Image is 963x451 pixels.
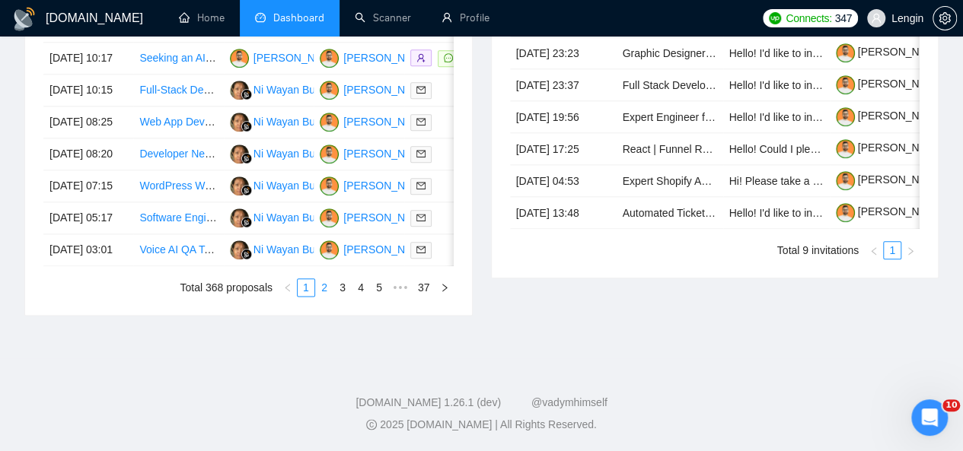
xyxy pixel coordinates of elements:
a: Seeking an AI developer to build a freight-quote automation bot for a flooring company. [139,52,548,64]
img: TM [320,113,339,132]
span: mail [416,213,426,222]
span: mail [416,245,426,254]
td: [DATE] 10:15 [43,75,133,106]
img: TM [320,81,339,100]
a: Software Engineer [139,211,227,224]
img: NW [230,176,249,195]
a: NWNi Wayan Budiarti [230,83,339,95]
td: [DATE] 05:17 [43,202,133,234]
a: NWNi Wayan Budiarti [230,115,339,127]
a: [PERSON_NAME] [836,46,945,58]
a: homeHome [179,11,225,24]
a: TM[PERSON_NAME] [320,83,431,95]
li: Total 9 invitations [777,241,859,259]
a: TM[PERSON_NAME] [320,243,431,255]
div: Ni Wayan Budiarti [254,177,339,194]
td: Expert Engineer for Low-Latency Parsing [617,101,723,133]
td: Graphic Designer OR Frontend Developer Needed to Redesign Landing Page with New Branding [617,37,723,69]
a: React | Funnel Recreation [623,143,746,155]
a: 37 [413,279,435,296]
li: 4 [352,278,370,297]
img: TM [320,240,339,259]
div: Ni Wayan Budiarti [254,113,339,130]
span: ••• [388,278,413,297]
span: message [444,53,453,62]
a: setting [933,12,957,24]
li: Previous Page [865,241,883,259]
img: c1NLmzrk-0pBZjOo1nLSJnOz0itNHKTdmMHAt8VIsLFzaWqqsJDJtcFyV3OYvrqgu3 [836,75,855,94]
a: NWNi Wayan Budiarti [230,243,339,255]
a: Web App Development for Retreat Marketplace MVP [139,116,388,128]
img: TM [320,176,339,195]
a: [PERSON_NAME] [836,173,945,186]
a: [PERSON_NAME] [836,141,945,154]
div: [PERSON_NAME] [343,177,431,194]
img: logo [12,7,37,31]
td: [DATE] 04:53 [510,165,617,197]
li: Next Page [901,241,920,259]
div: [PERSON_NAME] [343,49,431,66]
span: mail [416,181,426,190]
a: searchScanner [355,11,411,24]
a: TM[PERSON_NAME] [320,211,431,223]
a: NWNi Wayan Budiarti [230,211,339,223]
div: [PERSON_NAME] [343,241,431,258]
td: [DATE] 17:25 [510,133,617,165]
span: mail [416,85,426,94]
li: Next 5 Pages [388,278,413,297]
span: mail [416,117,426,126]
a: [PERSON_NAME] [836,78,945,90]
div: [PERSON_NAME] [343,81,431,98]
td: React | Funnel Recreation [617,133,723,165]
img: TM [320,208,339,227]
td: Seeking an AI developer to build a freight-quote automation bot for a flooring company. [133,43,223,75]
span: user [871,13,882,24]
div: Ni Wayan Budiarti [254,241,339,258]
img: gigradar-bm.png [241,217,252,227]
img: c1NLmzrk-0pBZjOo1nLSJnOz0itNHKTdmMHAt8VIsLFzaWqqsJDJtcFyV3OYvrqgu3 [836,107,855,126]
span: right [906,246,915,256]
a: Developer Needed for Optometry Contractor App and Website [139,148,432,160]
span: Dashboard [273,11,324,24]
td: [DATE] 13:48 [510,197,617,229]
img: TM [320,49,339,68]
a: TM[PERSON_NAME] [320,115,431,127]
span: copyright [366,419,377,430]
td: [DATE] 10:17 [43,43,133,75]
a: @vadymhimself [531,396,607,408]
a: Voice AI QA Testing [139,243,232,256]
button: right [901,241,920,259]
a: TM[PERSON_NAME] [320,179,431,191]
a: [PERSON_NAME] [836,205,945,218]
a: 5 [371,279,387,296]
li: 2 [315,278,333,297]
div: [PERSON_NAME] [343,145,431,162]
a: Expert Engineer for Low-Latency Parsing [623,111,817,123]
li: 3 [333,278,352,297]
a: [PERSON_NAME] [836,110,945,122]
td: Voice AI QA Testing [133,234,223,266]
td: Web App Development for Retreat Marketplace MVP [133,106,223,138]
span: left [869,246,878,256]
span: 10 [942,399,960,411]
li: 1 [297,278,315,297]
a: Full-Stack Developer (Typescript, NodeJs, React, NextJs) for AI Web App & Browser Extension [139,84,587,96]
div: [PERSON_NAME] [343,209,431,226]
a: NWNi Wayan Budiarti [230,179,339,191]
a: 2 [316,279,333,296]
button: left [279,278,297,297]
a: 1 [884,242,901,259]
a: Full Stack Developer ( Laravel+Vue) [623,79,794,91]
a: TM[PERSON_NAME] [320,147,431,159]
img: c1NLmzrk-0pBZjOo1nLSJnOz0itNHKTdmMHAt8VIsLFzaWqqsJDJtcFyV3OYvrqgu3 [836,139,855,158]
img: gigradar-bm.png [241,121,252,132]
span: dashboard [255,12,266,23]
a: NWNi Wayan Budiarti [230,147,339,159]
div: [PERSON_NAME] [343,113,431,130]
td: [DATE] 03:01 [43,234,133,266]
li: 1 [883,241,901,259]
img: NW [230,113,249,132]
a: 4 [352,279,369,296]
td: Full Stack Developer ( Laravel+Vue) [617,69,723,101]
span: setting [933,12,956,24]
